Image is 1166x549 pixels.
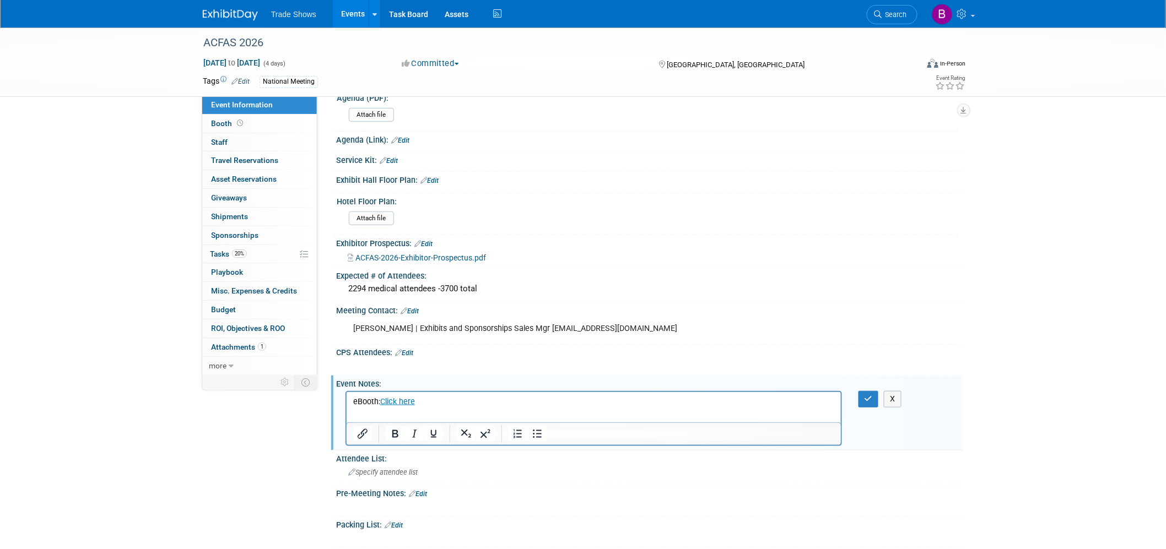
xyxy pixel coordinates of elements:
[347,392,841,422] iframe: Rich Text Area
[211,212,248,221] span: Shipments
[202,96,317,114] a: Event Information
[271,10,316,19] span: Trade Shows
[336,485,963,499] div: Pre-Meeting Notes:
[424,426,443,442] button: Underline
[232,249,247,258] span: 20%
[211,305,236,314] span: Budget
[528,426,547,442] button: Bullet list
[344,280,955,297] div: 2294 medical attendees -3700 total
[276,375,295,389] td: Personalize Event Tab Strip
[932,4,953,25] img: Becca Rensi
[231,78,250,85] a: Edit
[202,338,317,356] a: Attachments1
[348,253,486,262] a: ACFAS-2026-Exhibitor-Prospectus.pdf
[203,9,258,20] img: ExhibitDay
[260,76,318,88] div: National Meeting
[226,58,237,67] span: to
[202,282,317,300] a: Misc. Expenses & Credits
[353,426,372,442] button: Insert/edit link
[211,138,228,146] span: Staff
[336,344,963,358] div: CPS Attendees:
[295,375,317,389] td: Toggle Event Tabs
[405,426,424,442] button: Italic
[211,175,277,183] span: Asset Reservations
[457,426,476,442] button: Subscript
[409,490,427,498] a: Edit
[476,426,495,442] button: Superscript
[262,60,285,67] span: (4 days)
[336,132,963,146] div: Agenda (Link):
[202,133,317,151] a: Staff
[336,376,963,389] div: Event Notes:
[210,249,247,258] span: Tasks
[202,319,317,338] a: ROI, Objectives & ROO
[380,157,398,165] a: Edit
[202,170,317,188] a: Asset Reservations
[355,253,486,262] span: ACFAS-2026-Exhibitor-Prospectus.pdf
[202,301,317,319] a: Budget
[385,521,403,529] a: Edit
[202,189,317,207] a: Giveaways
[211,100,273,109] span: Event Information
[202,115,317,133] a: Booth
[336,450,963,464] div: Attendee List:
[420,177,439,184] a: Edit
[867,5,917,24] a: Search
[211,156,278,165] span: Travel Reservations
[391,137,409,144] a: Edit
[667,61,805,69] span: [GEOGRAPHIC_DATA], [GEOGRAPHIC_DATA]
[202,208,317,226] a: Shipments
[336,517,963,531] div: Packing List:
[336,235,963,249] div: Exhibitor Prospectus:
[346,318,842,340] div: [PERSON_NAME] | Exhibits and Sponsorships Sales Mgr [EMAIL_ADDRESS][DOMAIN_NAME]
[202,263,317,281] a: Playbook
[202,245,317,263] a: Tasks20%
[414,240,433,248] a: Edit
[927,59,938,68] img: Format-Inperson.png
[211,343,266,351] span: Attachments
[211,231,258,240] span: Sponsorships
[336,172,963,186] div: Exhibit Hall Floor Plan:
[336,152,963,166] div: Service Kit:
[211,193,247,202] span: Giveaways
[209,361,226,370] span: more
[199,33,901,53] div: ACFAS 2026
[401,307,419,315] a: Edit
[203,75,250,88] td: Tags
[386,426,404,442] button: Bold
[211,324,285,333] span: ROI, Objectives & ROO
[203,58,261,68] span: [DATE] [DATE]
[882,10,907,19] span: Search
[509,426,527,442] button: Numbered list
[884,391,902,407] button: X
[348,468,418,476] span: Specify attendee list
[211,119,245,128] span: Booth
[235,119,245,127] span: Booth not reserved yet
[202,151,317,170] a: Travel Reservations
[398,58,463,69] button: Committed
[202,226,317,244] a: Sponsorships
[852,57,966,74] div: Event Format
[202,357,317,375] a: more
[258,343,266,351] span: 1
[336,268,963,281] div: Expected # of Attendees:
[395,349,413,357] a: Edit
[936,75,965,81] div: Event Rating
[336,302,963,317] div: Meeting Contact:
[211,286,297,295] span: Misc. Expenses & Credits
[940,59,966,68] div: In-Person
[337,193,958,207] div: Hotel Floor Plan:
[211,268,243,276] span: Playbook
